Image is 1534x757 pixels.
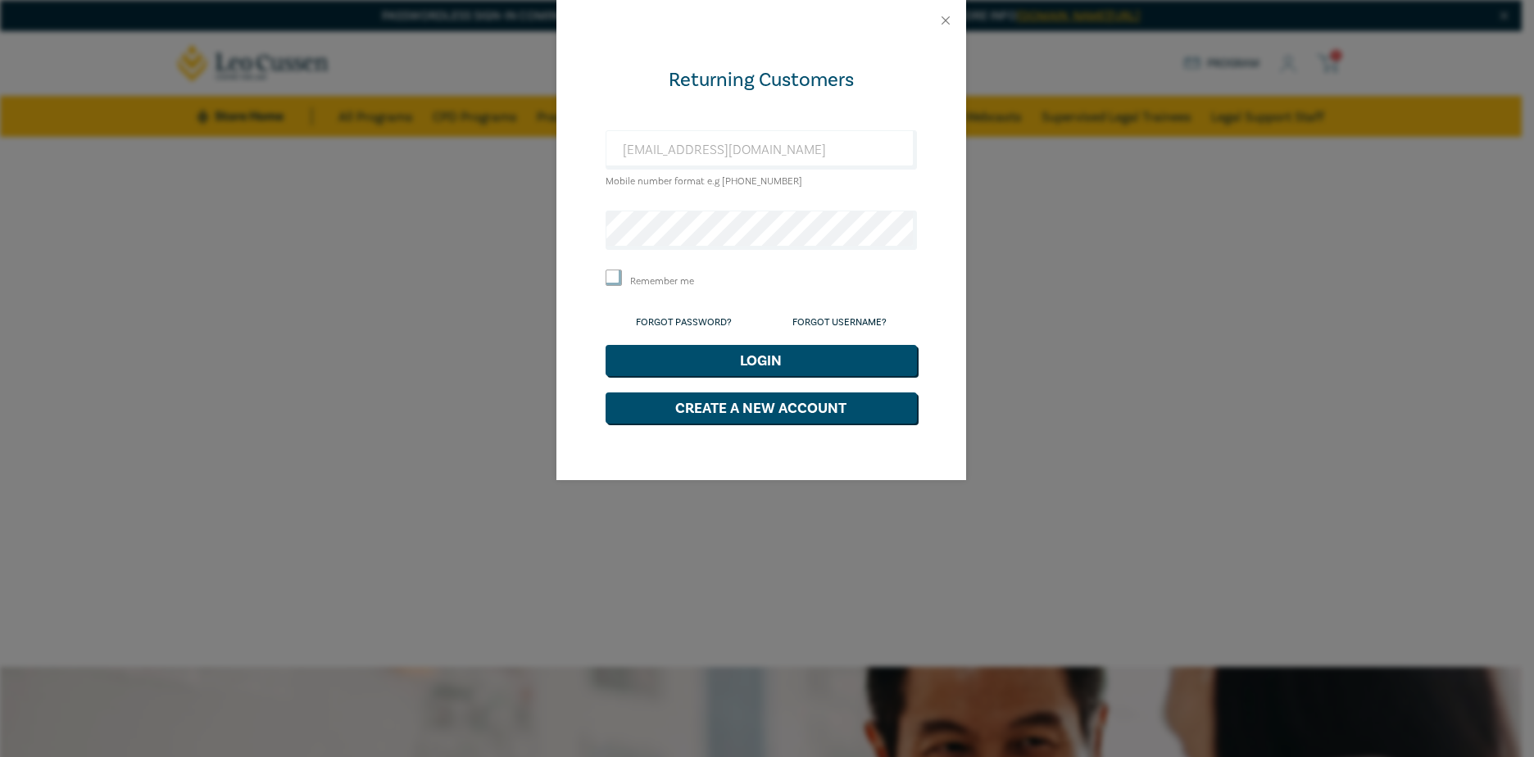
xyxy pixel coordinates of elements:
input: Enter email or Mobile number [606,130,917,170]
div: Returning Customers [606,67,917,93]
button: Login [606,345,917,376]
a: Forgot Password? [636,316,732,329]
button: Close [938,13,953,28]
a: Forgot Username? [792,316,887,329]
small: Mobile number format e.g [PHONE_NUMBER] [606,175,802,188]
label: Remember me [630,274,694,288]
button: Create a New Account [606,392,917,424]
